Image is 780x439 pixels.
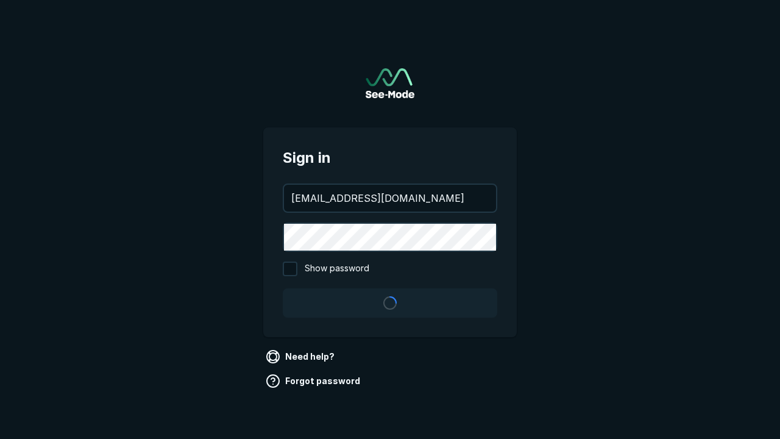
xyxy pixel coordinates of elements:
img: See-Mode Logo [366,68,414,98]
a: Go to sign in [366,68,414,98]
input: your@email.com [284,185,496,212]
span: Show password [305,262,369,276]
a: Need help? [263,347,339,366]
a: Forgot password [263,371,365,391]
span: Sign in [283,147,497,169]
